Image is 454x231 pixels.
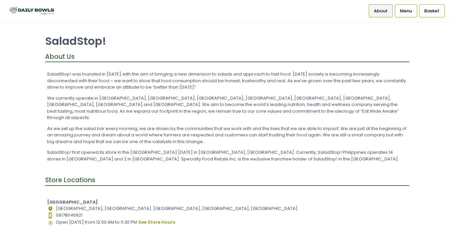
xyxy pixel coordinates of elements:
[47,219,407,226] div: Open [DATE] from 12:00 AM to 11:30 PM
[47,71,407,91] p: SaladStop! was founded in [DATE] with the aim of bringing a new dimension to salads and approach ...
[47,95,407,121] p: We currently operate in [GEOGRAPHIC_DATA], [GEOGRAPHIC_DATA], [GEOGRAPHIC_DATA], [GEOGRAPHIC_DATA...
[424,8,439,14] span: Basket
[47,199,98,205] b: [GEOGRAPHIC_DATA]
[47,205,407,212] div: [GEOGRAPHIC_DATA], [GEOGRAPHIC_DATA]. [GEOGRAPHIC_DATA], [GEOGRAPHIC_DATA], [GEOGRAPHIC_DATA]
[45,34,409,47] p: SaladStop!
[47,212,407,219] div: 09178046921
[45,175,409,186] div: Store Locations
[400,8,412,14] span: Menu
[369,4,393,17] a: About
[47,149,407,162] p: SaladStop! first opened its store in the [GEOGRAPHIC_DATA] [DATE] in [GEOGRAPHIC_DATA], [GEOGRAPH...
[45,52,409,62] div: About Us
[374,8,388,14] span: About
[395,4,417,17] a: Menu
[47,125,407,145] p: As we set up the salad bar every morning, we are driven by the communities that we work with and ...
[138,219,175,226] button: see store hours
[8,5,55,17] img: logo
